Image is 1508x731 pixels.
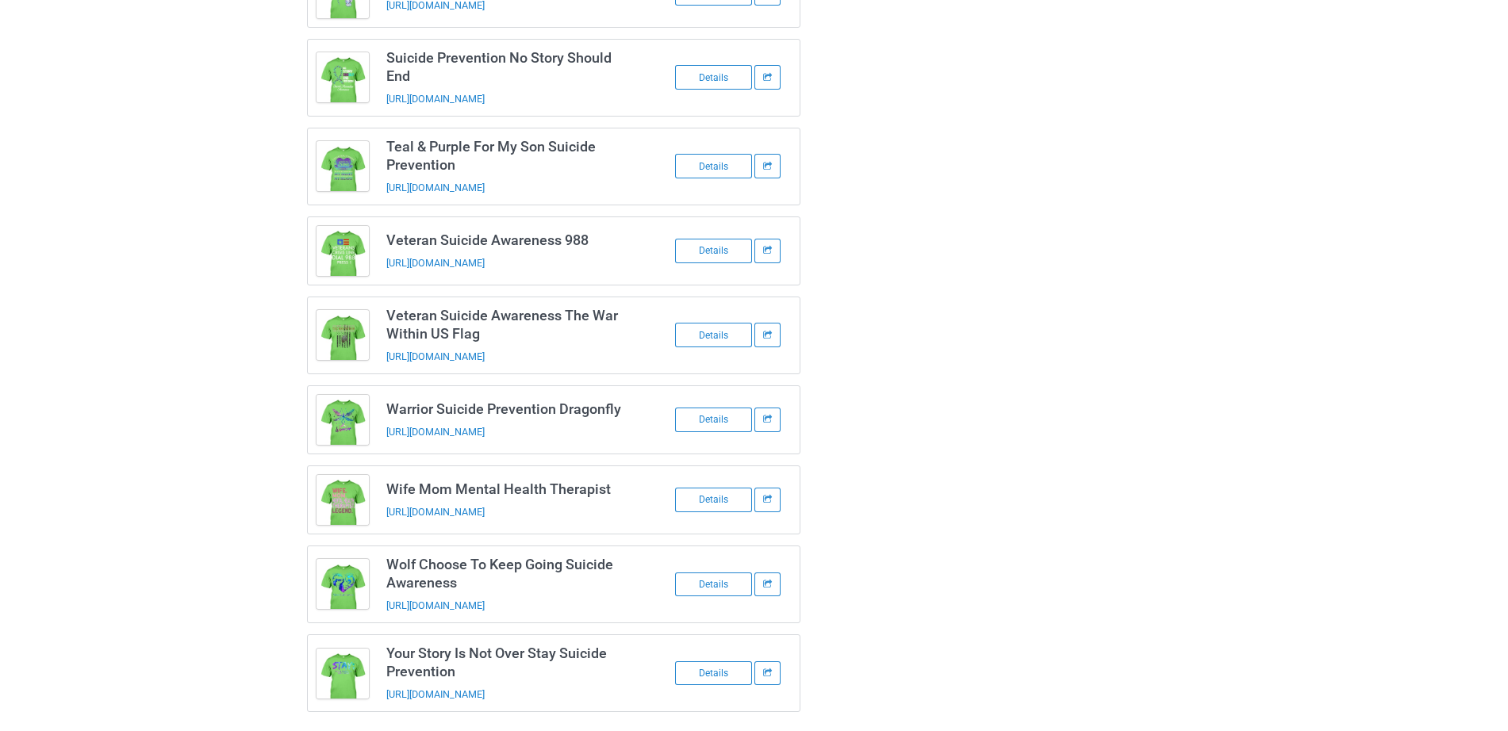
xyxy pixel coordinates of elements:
[675,408,752,432] div: Details
[675,577,754,590] a: Details
[675,65,752,90] div: Details
[386,400,637,418] h3: Warrior Suicide Prevention Dragonfly
[386,306,637,343] h3: Veteran Suicide Awareness The War Within US Flag
[386,48,637,85] h3: Suicide Prevention No Story Should End
[386,257,485,269] a: [URL][DOMAIN_NAME]
[386,644,637,680] h3: Your Story Is Not Over Stay Suicide Prevention
[675,71,754,83] a: Details
[675,154,752,178] div: Details
[675,572,752,597] div: Details
[675,243,754,256] a: Details
[386,182,485,193] a: [URL][DOMAIN_NAME]
[675,488,752,512] div: Details
[675,323,752,347] div: Details
[675,239,752,263] div: Details
[386,137,637,174] h3: Teal & Purple For My Son Suicide Prevention
[386,506,485,518] a: [URL][DOMAIN_NAME]
[675,666,754,679] a: Details
[386,231,637,249] h3: Veteran Suicide Awareness 988
[386,688,485,700] a: [URL][DOMAIN_NAME]
[386,426,485,438] a: [URL][DOMAIN_NAME]
[386,350,485,362] a: [URL][DOMAIN_NAME]
[675,661,752,686] div: Details
[675,328,754,341] a: Details
[675,412,754,425] a: Details
[386,599,485,611] a: [URL][DOMAIN_NAME]
[386,555,637,591] h3: Wolf Choose To Keep Going Suicide Awareness
[675,159,754,172] a: Details
[675,492,754,505] a: Details
[386,93,485,105] a: [URL][DOMAIN_NAME]
[386,480,637,498] h3: Wife Mom Mental Health Therapist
